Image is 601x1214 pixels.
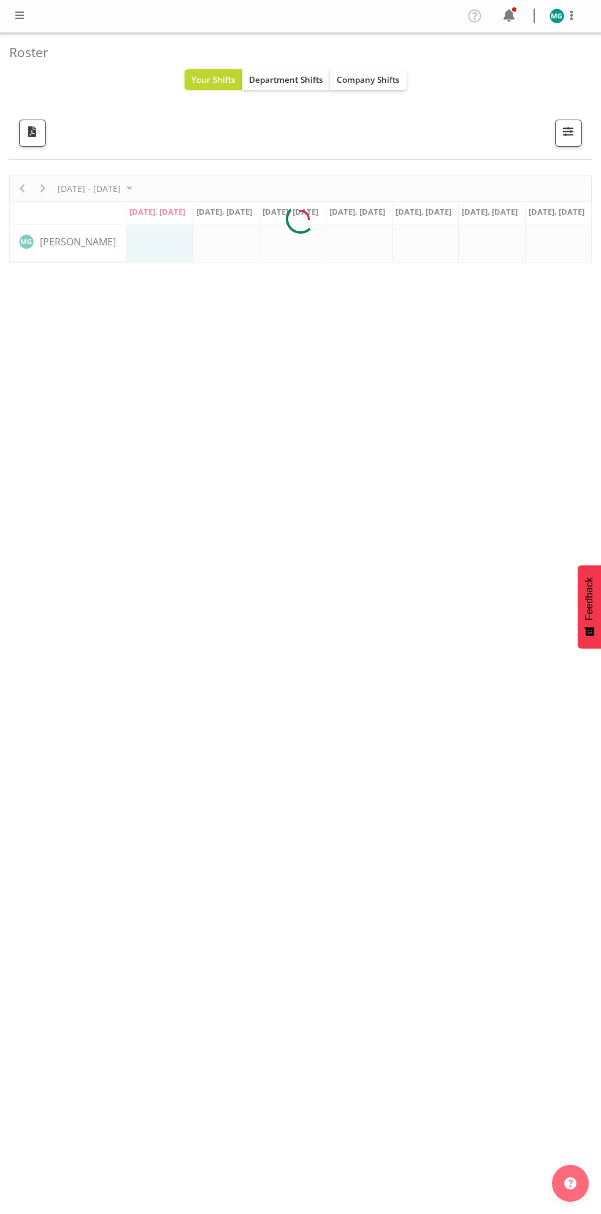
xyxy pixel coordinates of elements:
h4: Roster [9,45,582,60]
img: min-guo11569.jpg [549,9,564,23]
button: Feedback - Show survey [578,565,601,648]
button: Download a PDF of the roster according to the set date range. [19,120,46,147]
button: Filter Shifts [555,120,582,147]
div: Timeline Week of September 29, 2025 [9,175,592,263]
button: Your Shifts [185,69,242,90]
span: Your Shifts [191,74,235,85]
span: Company Shifts [337,74,400,85]
span: Feedback [584,577,595,620]
button: Company Shifts [330,69,407,90]
button: Department Shifts [242,69,330,90]
img: help-xxl-2.png [564,1177,576,1189]
span: Department Shifts [249,74,323,85]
